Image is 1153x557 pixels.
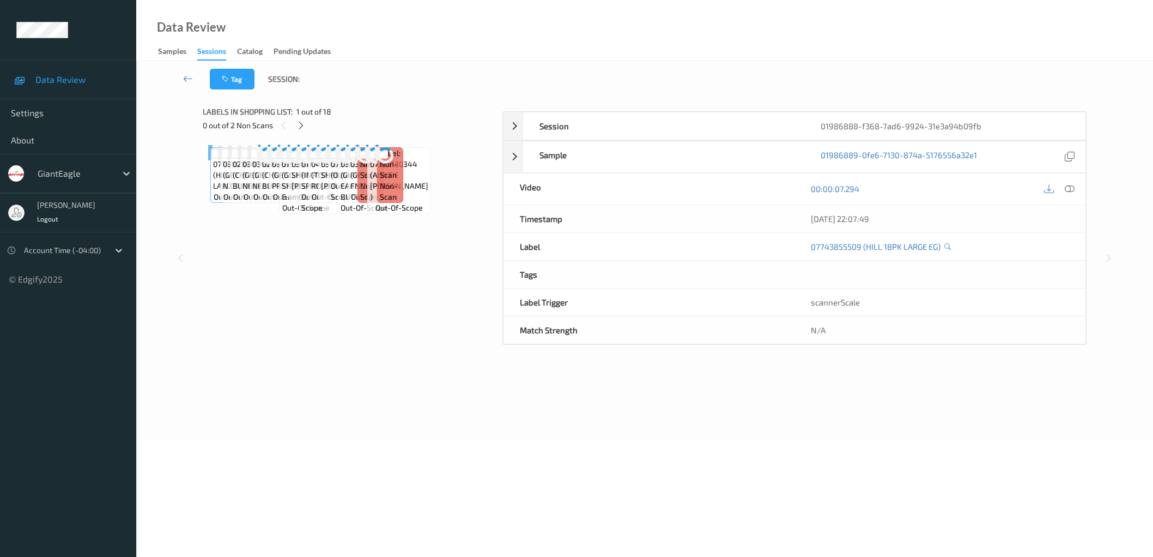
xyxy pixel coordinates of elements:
[523,112,804,140] div: Session
[292,148,353,191] span: Label: 03003400761 (GE SHRED [PERSON_NAME])
[503,173,794,205] div: Video
[296,106,331,117] span: 1 out of 18
[360,148,381,181] span: Label: Non-Scan
[197,46,226,61] div: Sessions
[331,148,377,181] span: Label: 07340510122 (OLIVES )
[311,148,360,191] span: Label: 04280010904 (TOT PIZZA ROLLS TR)
[273,191,320,202] span: out-of-scope
[157,22,226,33] div: Data Review
[503,205,794,232] div: Timestamp
[503,141,1086,173] div: Sample01986889-0fe6-7130-874a-5176556a32e1
[811,241,940,252] a: 07743855509 (HILL 18PK LARGE EG)
[375,202,423,213] span: out-of-scope
[301,148,344,191] span: Label: 01111587132 (IMPERIAL SPREAD QT)
[213,148,261,191] span: Label: 07743855509 (HILL 18PK LARGE EG)
[274,44,342,59] a: Pending Updates
[794,316,1085,344] div: N/A
[242,148,292,191] span: Label: 03003494042 (GE CHURN NEAPOLITA)
[503,316,794,344] div: Match Strength
[158,44,197,59] a: Samples
[237,46,263,59] div: Catalog
[203,118,495,132] div: 0 out of 2 Non Scans
[252,148,302,191] span: Label: 03003494042 (GE CHURN NEAPOLITA)
[274,46,331,59] div: Pending Updates
[233,191,281,202] span: out-of-scope
[223,148,271,191] span: Label: 03003494014 (GE COOKIES N CREAM)
[272,148,321,191] span: Label: 03003403986 (GE SOFT PRETZELS )
[210,69,254,89] button: Tag
[503,233,794,260] div: Label
[263,191,310,202] span: out-of-scope
[821,149,977,164] a: 01986889-0fe6-7130-874a-5176556a32e1
[360,181,381,202] span: non-scan
[214,191,261,202] span: out-of-scope
[804,112,1085,140] div: 01986888-f368-7ad6-9924-31e3a94b09fb
[370,148,428,202] span: Label: 07332130344 (AUNTIE [PERSON_NAME] )
[341,202,388,213] span: out-of-scope
[523,141,804,172] div: Sample
[331,181,377,202] span: out-of-scope
[282,202,330,213] span: out-of-scope
[301,191,344,213] span: out-of-scope
[203,106,293,117] span: Labels in shopping list:
[233,148,281,191] span: Label: 02840073233 (CHEETOS BUFFALO 8.)
[380,148,400,181] span: Label: Non-Scan
[237,44,274,59] a: Catalog
[351,191,398,202] span: out-of-scope
[350,148,398,191] span: Label: 03003400760 (GE SHRED FNCY MILD)
[811,213,1069,224] div: [DATE] 22:07:49
[380,181,400,202] span: non-scan
[253,191,301,202] span: out-of-scope
[268,74,300,85] span: Session:
[197,44,237,61] a: Sessions
[312,191,359,202] span: out-of-scope
[282,148,330,202] span: Label: 01530044032 (GG PR SHELLS &amp; WHI)
[262,148,311,191] span: Label: 02840073233 (CHEETOS BUFFALO 8.)
[321,148,382,191] span: Label: 03003400761 (GE SHRED [PERSON_NAME])
[503,112,1086,140] div: Session01986888-f368-7ad6-9924-31e3a94b09fb
[158,46,186,59] div: Samples
[341,148,388,202] span: Label: 03003495691 (GIANT EAGLE BUTTER)
[223,191,271,202] span: out-of-scope
[244,191,291,202] span: out-of-scope
[794,289,1085,316] div: scannerScale
[811,183,859,194] a: 00:00:07.294
[503,261,794,288] div: Tags
[503,289,794,316] div: Label Trigger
